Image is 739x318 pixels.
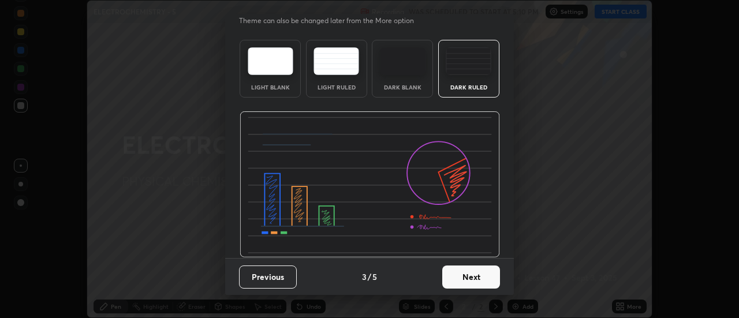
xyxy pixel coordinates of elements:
div: Light Ruled [313,84,360,90]
div: Dark Ruled [446,84,492,90]
button: Previous [239,265,297,289]
h4: 3 [362,271,367,283]
button: Next [442,265,500,289]
p: Theme can also be changed later from the More option [239,16,426,26]
img: darkTheme.f0cc69e5.svg [380,47,426,75]
h4: / [368,271,371,283]
div: Light Blank [247,84,293,90]
img: lightTheme.e5ed3b09.svg [248,47,293,75]
img: darkRuledThemeBanner.864f114c.svg [240,111,500,258]
h4: 5 [372,271,377,283]
img: lightRuledTheme.5fabf969.svg [313,47,359,75]
img: darkRuledTheme.de295e13.svg [446,47,491,75]
div: Dark Blank [379,84,426,90]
